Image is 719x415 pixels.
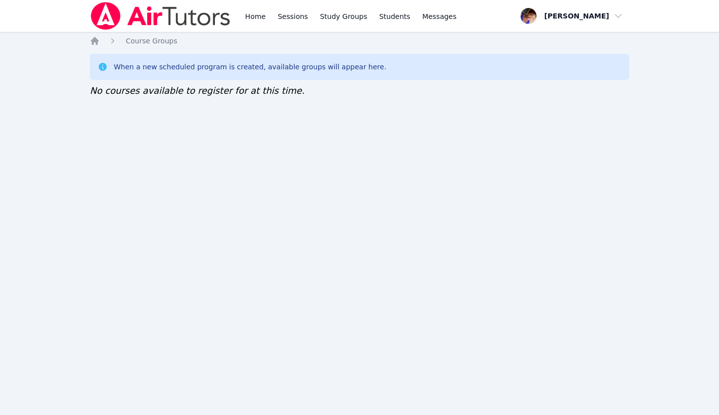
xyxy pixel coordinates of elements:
span: Messages [422,11,457,21]
img: Air Tutors [90,2,231,30]
nav: Breadcrumb [90,36,629,46]
a: Course Groups [126,36,177,46]
span: Course Groups [126,37,177,45]
span: No courses available to register for at this time. [90,85,305,96]
div: When a new scheduled program is created, available groups will appear here. [114,62,386,72]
